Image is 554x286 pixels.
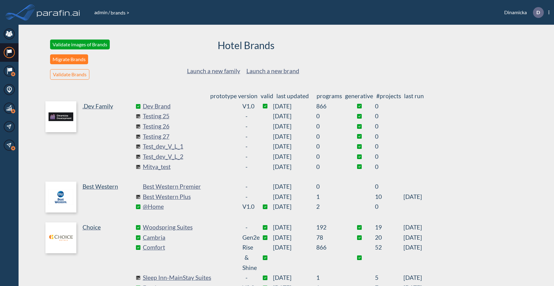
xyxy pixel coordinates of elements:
sapn: 192 [316,222,344,233]
a: admin [94,9,108,15]
img: comingSoon [136,165,140,169]
sapn: 2 [316,202,344,212]
a: Cambria [143,233,236,243]
span: last run [404,92,424,99]
div: - [242,222,251,233]
sapn: 0 [375,101,403,111]
a: Testing 26 [143,121,236,132]
img: comingSoon [136,144,140,149]
img: comingSoon [136,134,140,139]
a: Sleep Inn-MainStay Suites [143,273,236,283]
a: Launch a new brand [246,67,299,74]
div: Rise & Shine [242,242,251,273]
span: [DATE] [273,202,316,212]
p: D [536,10,540,15]
span: [DATE] [273,233,316,243]
sapn: 866 [316,242,344,273]
div: - [242,192,251,202]
sapn: 0 [375,132,403,142]
sapn: 0 [316,162,344,172]
span: [DATE] [403,273,422,283]
div: Gen2e [242,233,251,243]
sapn: 0 [316,132,344,142]
div: - [242,111,251,121]
span: [DATE] [273,101,316,111]
sapn: 0 [375,162,403,172]
span: [DATE] [273,162,316,172]
a: Woodspring Suites [143,222,236,233]
sapn: 0 [375,152,403,162]
p: .Dev Family [83,101,113,111]
div: v1.0 [242,101,251,111]
sapn: 0 [375,111,403,121]
span: [DATE] [273,182,316,192]
p: Best Western [83,182,118,192]
sapn: 78 [316,233,344,243]
sapn: 1 [316,192,344,202]
sapn: 0 [375,121,403,132]
span: [DATE] [273,192,316,202]
span: [DATE] [273,152,316,162]
a: @Home [143,202,236,212]
a: Best Western Premier [143,182,236,192]
sapn: 20 [375,233,403,243]
a: Best Western [45,182,138,212]
sapn: 1 [316,273,344,283]
div: v1.0 [242,202,251,212]
li: / [94,9,110,16]
sapn: 5 [375,273,403,283]
span: prototype version [210,92,258,99]
sapn: 0 [375,202,403,212]
button: Migrate Brands [50,54,88,64]
sapn: 866 [316,101,344,111]
p: Choice [83,222,101,233]
img: logo [45,182,76,212]
a: Best Western Plus [143,192,236,202]
div: - [242,273,251,283]
div: - [242,182,251,192]
a: Mitya_test [143,162,236,172]
span: [DATE] [273,242,316,273]
sapn: 0 [316,121,344,132]
a: Launch a new family [187,67,240,74]
img: logo [36,6,81,19]
div: - [242,141,251,152]
a: Testing 25 [143,111,236,121]
img: comingSoon [136,124,140,129]
div: Dinamicka [495,7,549,18]
sapn: 10 [375,192,403,202]
a: Testing 27 [143,132,236,142]
span: [DATE] [273,222,316,233]
span: #projects [376,92,401,99]
div: - [242,121,251,132]
span: [DATE] [273,141,316,152]
sapn: 19 [375,222,403,233]
span: last updated [276,92,309,99]
a: .Dev Family [45,101,138,172]
span: programs [317,92,342,99]
sapn: 0 [316,141,344,152]
button: Validate Brands [50,69,89,80]
img: comingSoon [136,114,140,119]
span: valid [261,92,273,99]
img: logo [45,101,76,132]
span: [DATE] [273,111,316,121]
a: Comfort [143,242,236,273]
img: logo [45,222,76,253]
img: comingSoon [136,154,140,159]
sapn: 0 [316,182,344,192]
sapn: 0 [375,141,403,152]
a: Dev Brand [143,101,236,111]
span: [DATE] [273,121,316,132]
div: - [242,132,251,142]
span: [DATE] [273,273,316,283]
div: - [242,162,251,172]
a: Test_dev_V_L_2 [143,152,236,162]
div: - [242,152,251,162]
sapn: 0 [316,152,344,162]
span: [DATE] [403,233,422,243]
img: comingSoon [136,275,140,280]
span: [DATE] [273,132,316,142]
span: [DATE] [403,222,422,233]
span: generative [345,92,373,99]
